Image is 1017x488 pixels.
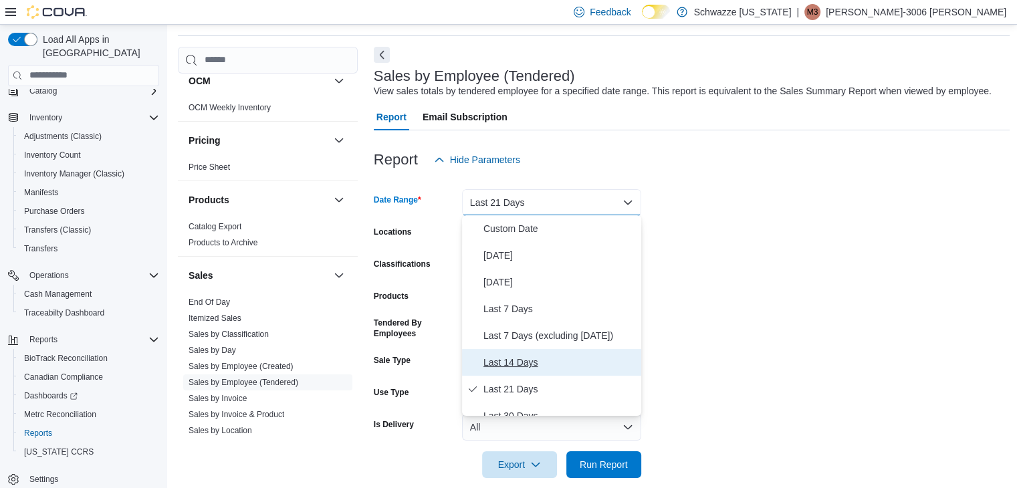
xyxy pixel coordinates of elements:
button: Pricing [331,132,347,148]
div: Pricing [178,159,358,180]
button: Cash Management [13,285,164,303]
span: Catalog [24,83,159,99]
img: Cova [27,5,87,19]
span: BioTrack Reconciliation [19,350,159,366]
button: Operations [24,267,74,283]
span: Cash Management [24,289,92,299]
span: OCM Weekly Inventory [189,102,271,113]
button: Hide Parameters [429,146,526,173]
span: Inventory Manager (Classic) [24,168,124,179]
span: [DATE] [483,274,636,290]
span: Purchase Orders [19,203,159,219]
a: Transfers (Classic) [19,222,96,238]
a: Sales by Employee (Created) [189,362,294,371]
span: End Of Day [189,297,230,308]
span: Last 7 Days (excluding [DATE]) [483,328,636,344]
span: Reports [19,425,159,441]
button: OCM [331,73,347,89]
button: Reports [3,330,164,349]
a: BioTrack Reconciliation [19,350,113,366]
span: [US_STATE] CCRS [24,447,94,457]
input: Dark Mode [642,5,670,19]
h3: Pricing [189,134,220,147]
span: Metrc Reconciliation [24,409,96,420]
a: Price Sheet [189,162,230,172]
a: Transfers [19,241,63,257]
span: M3 [807,4,818,20]
span: Operations [24,267,159,283]
span: Itemized Sales [189,313,241,324]
a: Sales by Invoice & Product [189,410,284,419]
span: Adjustments (Classic) [19,128,159,144]
a: [US_STATE] CCRS [19,444,99,460]
a: OCM Weekly Inventory [189,103,271,112]
p: | [796,4,799,20]
h3: OCM [189,74,211,88]
a: Catalog Export [189,222,241,231]
label: Is Delivery [374,419,414,430]
span: Feedback [590,5,631,19]
a: Inventory Manager (Classic) [19,166,130,182]
span: Metrc Reconciliation [19,406,159,422]
span: Canadian Compliance [24,372,103,382]
button: Canadian Compliance [13,368,164,386]
span: Manifests [24,187,58,198]
span: Inventory Manager (Classic) [19,166,159,182]
p: [PERSON_NAME]-3006 [PERSON_NAME] [826,4,1006,20]
span: Adjustments (Classic) [24,131,102,142]
button: Products [189,193,328,207]
span: Report [376,104,407,130]
span: Settings [29,474,58,485]
span: Last 14 Days [483,354,636,370]
button: [US_STATE] CCRS [13,443,164,461]
span: Transfers [24,243,58,254]
label: Use Type [374,387,409,398]
span: Traceabilty Dashboard [19,305,159,321]
span: Reports [24,428,52,439]
a: Canadian Compliance [19,369,108,385]
span: Dashboards [19,388,159,404]
a: Products to Archive [189,238,257,247]
a: Manifests [19,185,64,201]
span: Catalog [29,86,57,96]
span: Sales by Day [189,345,236,356]
span: Reports [24,332,159,348]
button: Run Report [566,451,641,478]
span: Sales by Location [189,425,252,436]
button: Pricing [189,134,328,147]
span: Last 7 Days [483,301,636,317]
a: Purchase Orders [19,203,90,219]
a: Sales by Employee (Tendered) [189,378,298,387]
span: Dashboards [24,390,78,401]
a: End Of Day [189,297,230,307]
div: Products [178,219,358,256]
label: Sale Type [374,355,411,366]
a: Cash Management [19,286,97,302]
span: Manifests [19,185,159,201]
button: Inventory Manager (Classic) [13,164,164,183]
span: Catalog Export [189,221,241,232]
h3: Sales [189,269,213,282]
span: Inventory Count [24,150,81,160]
span: Last 21 Days [483,381,636,397]
a: Sales by Location [189,426,252,435]
span: [DATE] [483,247,636,263]
button: Metrc Reconciliation [13,405,164,424]
span: Inventory Count [19,147,159,163]
span: Load All Apps in [GEOGRAPHIC_DATA] [37,33,159,59]
span: Export [490,451,549,478]
span: Inventory [24,110,159,126]
label: Classifications [374,259,431,269]
button: Reports [13,424,164,443]
span: Hide Parameters [450,153,520,166]
label: Products [374,291,409,301]
div: OCM [178,100,358,121]
h3: Products [189,193,229,207]
button: Adjustments (Classic) [13,127,164,146]
button: Next [374,47,390,63]
button: Products [331,192,347,208]
span: Last 30 Days [483,408,636,424]
a: Adjustments (Classic) [19,128,107,144]
button: All [462,414,641,441]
